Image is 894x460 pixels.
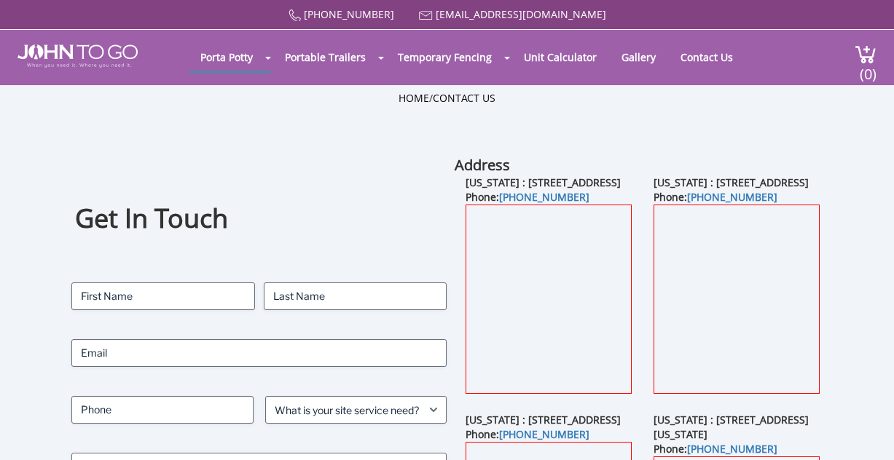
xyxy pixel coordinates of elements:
b: Phone: [466,427,589,441]
a: [EMAIL_ADDRESS][DOMAIN_NAME] [436,7,606,21]
b: Address [455,155,510,175]
b: Phone: [466,190,589,204]
b: Phone: [654,442,777,456]
img: cart a [855,44,877,64]
a: Home [399,91,429,105]
h1: Get In Touch [75,201,443,237]
b: [US_STATE] : [STREET_ADDRESS] [466,175,621,189]
b: [US_STATE] : [STREET_ADDRESS] [654,175,809,189]
img: Call [289,9,301,22]
a: Unit Calculator [513,43,608,71]
input: Email [71,339,447,367]
img: Mail [419,11,433,20]
b: [US_STATE] : [STREET_ADDRESS][US_STATE] [654,413,809,441]
b: [US_STATE] : [STREET_ADDRESS] [466,413,621,427]
a: Portable Trailers [274,43,377,71]
a: Temporary Fencing [387,43,503,71]
input: First Name [71,282,255,310]
a: Porta Potty [189,43,264,71]
input: Phone [71,396,254,424]
a: [PHONE_NUMBER] [687,190,777,204]
input: Last Name [264,282,447,310]
button: Live Chat [836,402,894,460]
img: JOHN to go [17,44,138,68]
a: Contact Us [433,91,495,105]
a: [PHONE_NUMBER] [499,190,589,204]
span: (0) [859,52,877,84]
a: Contact Us [670,43,744,71]
ul: / [399,91,495,106]
a: [PHONE_NUMBER] [499,427,589,441]
a: [PHONE_NUMBER] [687,442,777,456]
a: Gallery [611,43,667,71]
a: [PHONE_NUMBER] [304,7,394,21]
b: Phone: [654,190,777,204]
